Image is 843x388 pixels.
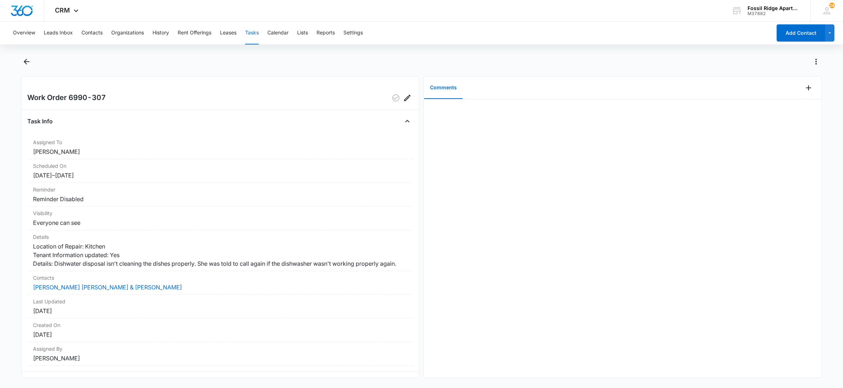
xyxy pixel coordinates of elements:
[343,22,363,44] button: Settings
[33,298,408,305] dt: Last Updated
[33,242,408,268] dd: Location of Repair: Kitchen Tenant Information updated: Yes Details: Dishwater disposal isn't cle...
[829,3,835,8] span: 24
[33,284,182,291] a: [PERSON_NAME] [PERSON_NAME] & [PERSON_NAME]
[81,22,103,44] button: Contacts
[267,22,289,44] button: Calendar
[27,183,413,207] div: ReminderReminder Disabled
[402,115,413,127] button: Close
[33,330,408,339] dd: [DATE]
[424,77,463,99] button: Comments
[27,136,413,159] div: Assigned To[PERSON_NAME]
[153,22,169,44] button: History
[245,22,259,44] button: Tasks
[33,218,408,227] dd: Everyone can see
[27,230,413,271] div: DetailsLocation of Repair: Kitchen Tenant Information updated: Yes Details: Dishwater disposal is...
[33,147,408,156] dd: [PERSON_NAME]
[33,171,408,180] dd: [DATE] – [DATE]
[27,271,413,295] div: Contacts[PERSON_NAME] [PERSON_NAME] & [PERSON_NAME]
[33,354,408,363] dd: [PERSON_NAME]
[33,138,408,146] dt: Assigned To
[803,82,814,94] button: Add Comment
[33,195,408,203] dd: Reminder Disabled
[44,22,73,44] button: Leads Inbox
[33,209,408,217] dt: Visibility
[178,22,211,44] button: Rent Offerings
[33,186,408,193] dt: Reminder
[27,207,413,230] div: VisibilityEveryone can see
[33,233,408,241] dt: Details
[297,22,308,44] button: Lists
[317,22,335,44] button: Reports
[748,11,800,16] div: account id
[33,321,408,329] dt: Created On
[33,162,408,170] dt: Scheduled On
[111,22,144,44] button: Organizations
[220,22,236,44] button: Leases
[748,5,800,11] div: account name
[55,6,70,14] span: CRM
[402,92,413,104] button: Edit
[777,24,825,42] button: Add Contact
[810,56,822,67] button: Actions
[33,345,408,352] dt: Assigned By
[21,56,33,67] button: Back
[829,3,835,8] div: notifications count
[27,342,413,366] div: Assigned By[PERSON_NAME]
[13,22,35,44] button: Overview
[27,117,53,126] h4: Task Info
[27,295,413,318] div: Last Updated[DATE]
[27,92,106,104] h2: Work Order 6990-307
[27,159,413,183] div: Scheduled On[DATE]–[DATE]
[33,274,408,281] dt: Contacts
[33,307,408,315] dd: [DATE]
[27,318,413,342] div: Created On[DATE]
